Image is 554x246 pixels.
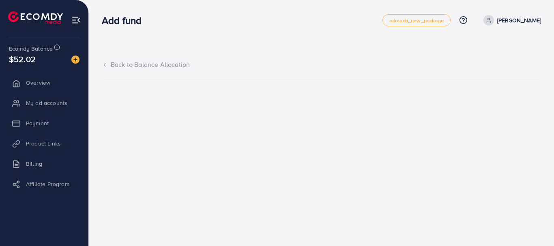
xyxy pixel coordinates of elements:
[71,15,81,25] img: menu
[382,14,451,26] a: adreach_new_package
[9,45,53,53] span: Ecomdy Balance
[497,15,541,25] p: [PERSON_NAME]
[9,53,36,65] span: $52.02
[102,15,148,26] h3: Add fund
[8,11,63,24] img: logo
[102,60,541,69] div: Back to Balance Allocation
[480,15,541,26] a: [PERSON_NAME]
[389,18,444,23] span: adreach_new_package
[71,56,79,64] img: image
